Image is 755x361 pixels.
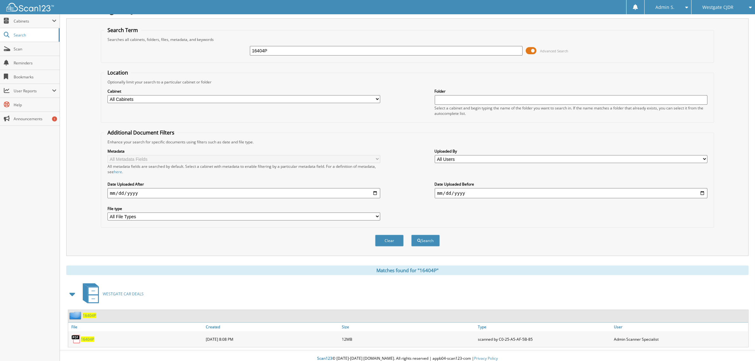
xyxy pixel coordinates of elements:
input: end [435,188,708,198]
span: Bookmarks [14,74,56,80]
legend: Search Term [104,27,141,34]
div: Enhance your search for specific documents using filters such as date and file type. [104,139,711,145]
legend: Location [104,69,131,76]
span: Help [14,102,56,108]
span: Announcements [14,116,56,121]
img: PDF.png [71,334,81,344]
span: Scan [14,46,56,52]
label: Date Uploaded After [107,181,381,187]
span: Westgate CJDR [702,5,733,9]
a: 16404P [81,337,94,342]
label: File type [107,206,381,211]
button: Search [411,235,440,246]
a: User [612,323,748,331]
a: 16404P [83,313,96,318]
div: [DATE] 8:08 PM [204,333,340,345]
div: 12MB [340,333,476,345]
img: folder2.png [69,312,83,319]
div: Optionally limit your search to a particular cabinet or folder [104,79,711,85]
img: scan123-logo-white.svg [6,3,54,11]
input: start [107,188,381,198]
span: Cabinets [14,18,52,24]
legend: Additional Document Filters [104,129,178,136]
label: Date Uploaded Before [435,181,708,187]
label: Uploaded By [435,148,708,154]
span: Search [14,32,55,38]
div: Matches found for "16404P" [66,266,749,275]
div: Select a cabinet and begin typing the name of the folder you want to search in. If the name match... [435,105,708,116]
span: Advanced Search [540,49,568,53]
a: Type [476,323,612,331]
a: Privacy Policy [474,356,498,361]
div: scanned by C0-25-A5-AF-5B-85 [476,333,612,345]
div: All metadata fields are searched by default. Select a cabinet with metadata to enable filtering b... [107,164,381,174]
label: Metadata [107,148,381,154]
span: Reminders [14,60,56,66]
div: 1 [52,116,57,121]
a: Created [204,323,340,331]
div: Searches all cabinets, folders, files, metadata, and keywords [104,37,711,42]
label: Cabinet [107,89,381,94]
label: Folder [435,89,708,94]
span: WESTGATE CAR DEALS [103,291,144,297]
a: WESTGATE CAR DEALS [79,281,144,306]
a: File [68,323,204,331]
span: Admin S. [655,5,674,9]
span: Scan123 [317,356,332,361]
a: here [114,169,122,174]
div: Admin Scanner Specialist [612,333,748,345]
a: Size [340,323,476,331]
span: User Reports [14,88,52,94]
button: Clear [375,235,404,246]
